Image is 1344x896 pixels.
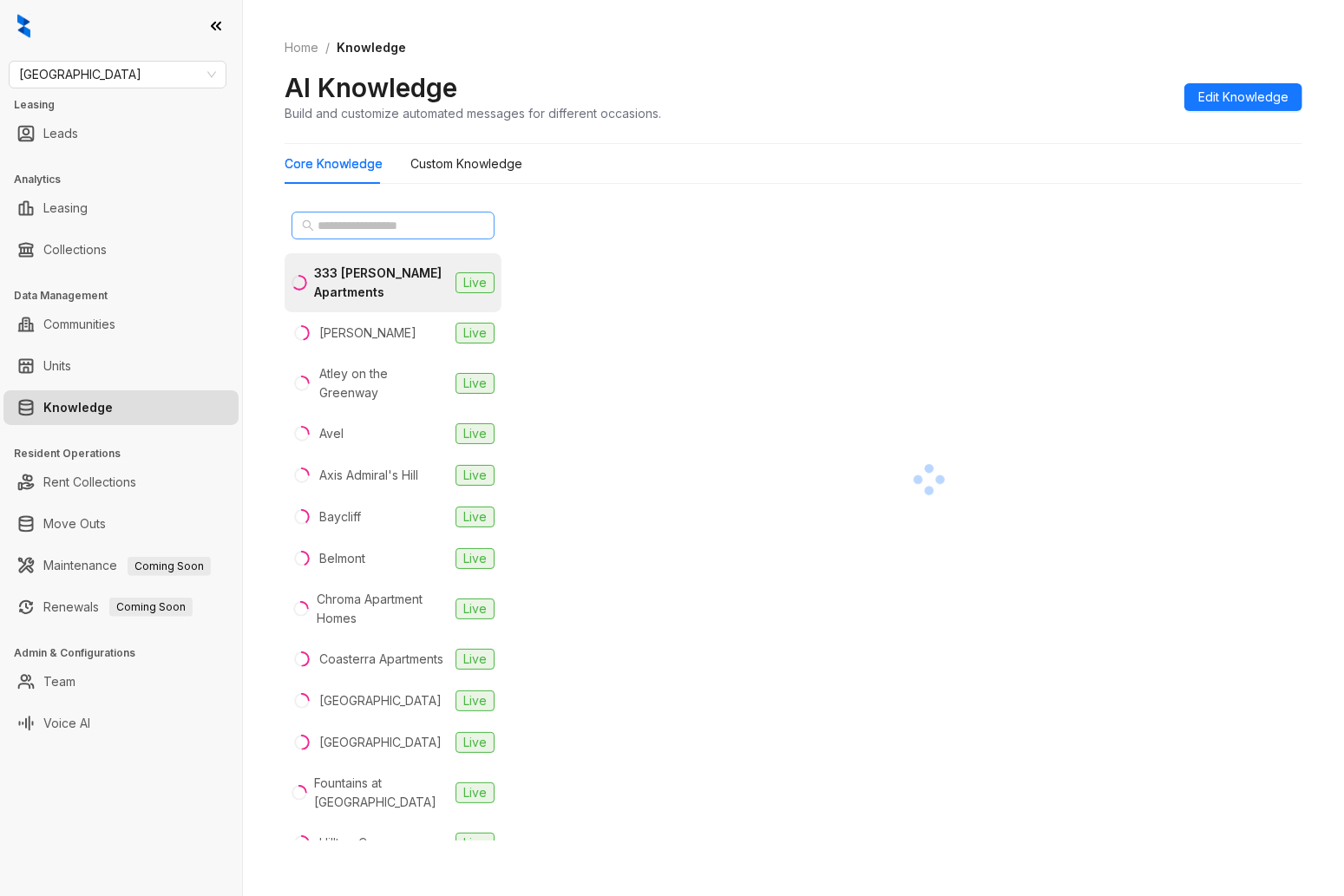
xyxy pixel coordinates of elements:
div: Chroma Apartment Homes [317,590,449,628]
li: Maintenance [3,548,239,583]
div: Belmont [319,549,365,568]
a: RenewalsComing Soon [43,590,193,625]
div: [PERSON_NAME] [319,324,416,343]
div: Core Knowledge [285,154,383,173]
li: Rent Collections [3,465,239,500]
li: Move Outs [3,507,239,541]
li: Knowledge [3,390,239,425]
span: search [302,219,314,232]
div: Axis Admiral's Hill [319,466,418,485]
h3: Resident Operations [14,446,242,461]
div: Avel [319,424,344,443]
a: Communities [43,307,115,342]
a: Move Outs [43,507,106,541]
span: Coming Soon [128,557,211,576]
a: Leads [43,116,78,151]
h3: Leasing [14,97,242,113]
a: Units [43,349,71,383]
span: Live [456,323,495,343]
li: Leasing [3,191,239,226]
h3: Data Management [14,288,242,304]
div: Fountains at [GEOGRAPHIC_DATA] [314,774,449,812]
li: Voice AI [3,706,239,741]
div: Hilltop Commons [319,834,415,853]
span: Live [456,507,495,527]
button: Edit Knowledge [1184,83,1302,111]
li: Collections [3,232,239,267]
li: Communities [3,307,239,342]
span: Live [456,732,495,753]
li: Team [3,664,239,699]
h3: Analytics [14,172,242,187]
span: Live [456,833,495,853]
li: Units [3,349,239,383]
span: Knowledge [337,40,406,55]
h2: AI Knowledge [285,71,457,104]
div: [GEOGRAPHIC_DATA] [319,733,442,752]
li: Leads [3,116,239,151]
span: Coming Soon [109,598,193,617]
span: Live [456,598,495,619]
span: Live [456,690,495,711]
span: Edit Knowledge [1198,88,1288,107]
span: Live [456,465,495,486]
a: Voice AI [43,706,90,741]
a: Rent Collections [43,465,136,500]
div: Coasterra Apartments [319,650,443,669]
img: logo [17,14,30,38]
span: Live [456,782,495,803]
div: Custom Knowledge [410,154,522,173]
li: / [325,38,330,57]
div: Atley on the Greenway [319,364,449,402]
a: Team [43,664,75,699]
div: Baycliff [319,507,361,526]
span: Live [456,423,495,444]
span: Live [456,373,495,394]
h3: Admin & Configurations [14,645,242,661]
a: Collections [43,232,107,267]
li: Renewals [3,590,239,625]
div: Build and customize automated messages for different occasions. [285,104,661,122]
span: Live [456,649,495,670]
div: [GEOGRAPHIC_DATA] [319,691,442,710]
span: Live [456,548,495,569]
a: Leasing [43,191,88,226]
a: Knowledge [43,390,113,425]
span: Fairfield [19,62,216,88]
div: 333 [PERSON_NAME] Apartments [314,264,449,302]
a: Home [281,38,322,57]
span: Live [456,272,495,293]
